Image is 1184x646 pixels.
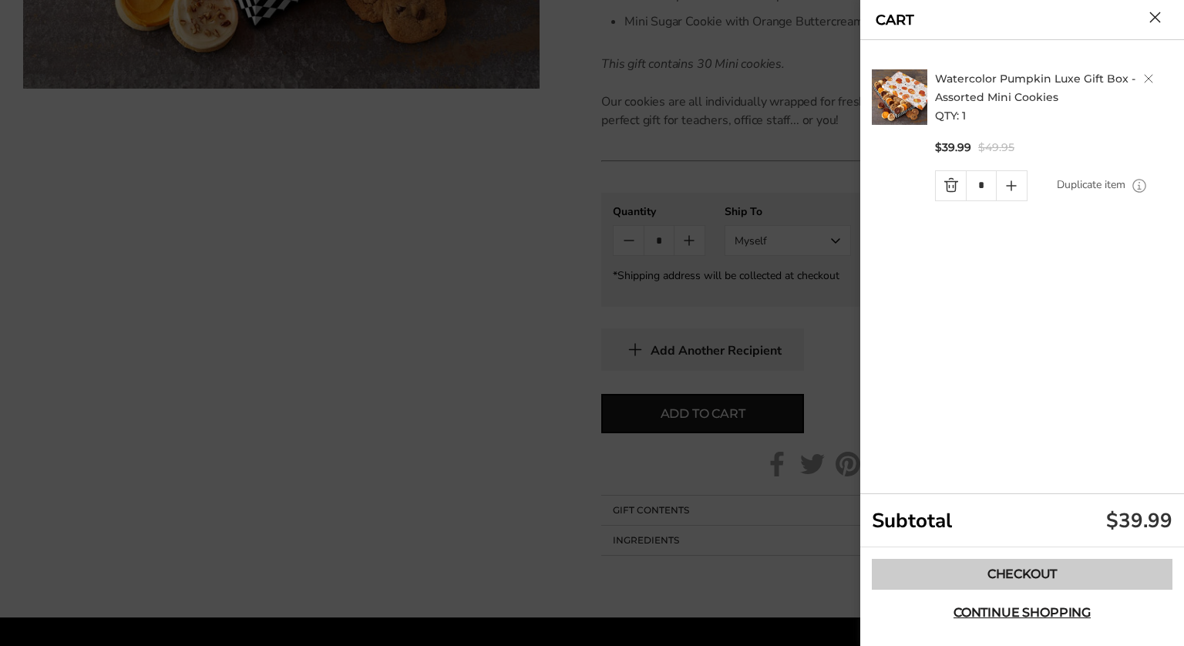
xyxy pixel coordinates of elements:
button: Close cart [1149,12,1161,23]
h2: QTY: 1 [935,69,1177,125]
img: C. Krueger's. image [872,69,927,125]
a: Quantity minus button [936,171,966,200]
button: Continue shopping [872,597,1172,628]
a: CART [876,13,914,27]
a: Quantity plus button [997,171,1027,200]
span: $39.99 [935,140,971,155]
div: Subtotal [860,494,1184,547]
a: Checkout [872,559,1172,590]
div: $39.99 [1106,507,1172,534]
span: $49.95 [978,140,1014,155]
iframe: Sign Up via Text for Offers [12,587,160,634]
a: Duplicate item [1057,177,1125,193]
a: Watercolor Pumpkin Luxe Gift Box - Assorted Mini Cookies [935,72,1135,104]
span: Continue shopping [954,607,1091,619]
input: Quantity Input [966,171,996,200]
a: Delete product [1144,74,1153,83]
